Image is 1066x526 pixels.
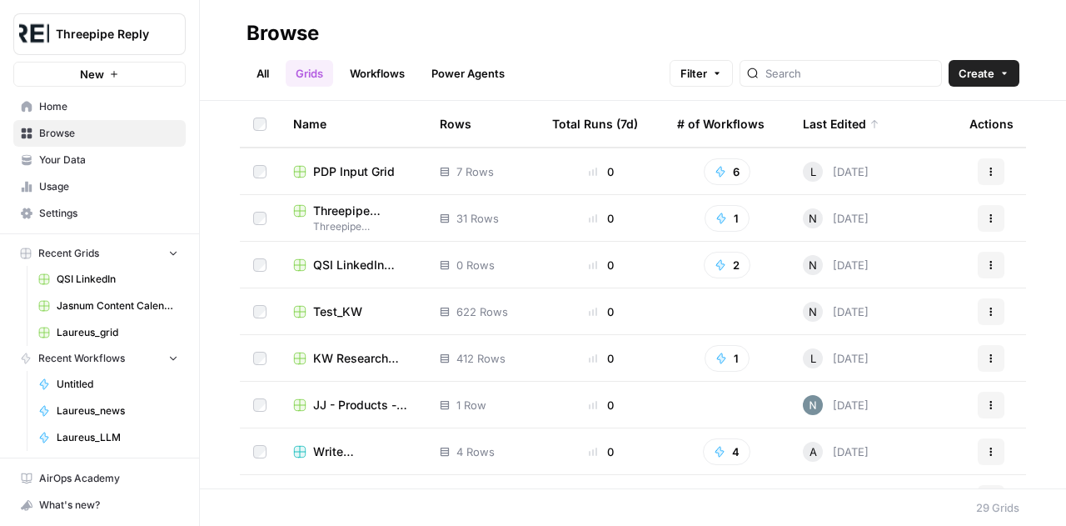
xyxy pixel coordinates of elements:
div: 0 [552,257,650,273]
span: 7 Rows [456,163,494,180]
div: 29 Grids [976,499,1019,516]
span: Laureus_news [57,403,178,418]
a: Laureus_news [31,398,186,424]
a: QSI LinkedIn (Copy) [293,257,413,273]
div: [DATE] [803,208,869,228]
a: Browse [13,120,186,147]
span: Recent Workflows [38,351,125,366]
div: 0 [552,443,650,460]
span: N [809,210,817,227]
button: 6 [704,158,750,185]
span: Threepipe Content Ideation Grid [313,203,413,219]
div: [DATE] [803,442,869,462]
span: Settings [39,206,178,221]
span: AirOps Academy [39,471,178,486]
span: Threepipe Content Generation [293,219,413,234]
span: New [80,66,104,83]
span: KW Research from seeding keywords Grid [313,350,413,367]
div: 0 [552,303,650,320]
div: Actions [969,101,1014,147]
div: [DATE] [803,488,869,508]
span: Usage [39,179,178,194]
span: Create [959,65,994,82]
span: QSI LinkedIn [57,272,178,287]
button: Filter [670,60,733,87]
div: Rows [440,101,471,147]
a: PDP Input Grid [293,163,413,180]
div: [DATE] [803,162,869,182]
span: 622 Rows [456,303,508,320]
a: AirOps Academy [13,465,186,492]
span: 1 Row [456,397,486,413]
div: [DATE] [803,348,869,368]
span: Browse [39,126,178,141]
span: 4 Rows [456,443,495,460]
button: Workspace: Threepipe Reply [13,13,186,55]
a: Untitled [31,371,186,398]
span: L [810,350,816,367]
div: Total Runs (7d) [552,101,638,147]
div: Browse [247,20,319,47]
button: Recent Grids [13,241,186,266]
a: Laureus_grid [31,319,186,346]
button: 1 [705,205,750,232]
button: 1 [705,345,750,372]
a: All [247,60,279,87]
span: N [809,257,817,273]
div: 0 [552,350,650,367]
span: Laureus_grid [57,325,178,340]
span: 31 Rows [456,210,499,227]
a: JJ - Products - [GEOGRAPHIC_DATA] [293,397,413,413]
span: Test_KW [313,303,362,320]
span: Write Informational Articles [313,443,413,460]
span: L [810,163,816,180]
img: c5ablnw6d01w38l43ylndsx32y4l [803,395,823,415]
span: QSI LinkedIn (Copy) [313,257,413,273]
a: Usage [13,173,186,200]
span: Recent Grids [38,246,99,261]
a: QSI LinkedIn [31,266,186,293]
button: What's new? [13,492,186,518]
div: 0 [552,397,650,413]
a: Settings [13,200,186,227]
a: Jasnum Content Calendar [31,293,186,319]
img: cje7zb9ux0f2nqyv5qqgv3u0jxek [803,488,823,508]
span: A [809,443,817,460]
button: New [13,62,186,87]
span: 0 Rows [456,257,495,273]
div: Name [293,101,413,147]
a: Power Agents [421,60,515,87]
div: What's new? [14,493,185,518]
span: 412 Rows [456,350,506,367]
a: Write Informational Articles [293,443,413,460]
a: Workflows [340,60,415,87]
img: Threepipe Reply Logo [19,19,49,49]
a: Home [13,93,186,120]
span: Untitled [57,377,178,392]
span: Laureus_LLM [57,430,178,445]
span: Threepipe Reply [56,26,157,43]
span: N [809,303,817,320]
a: KW Research from seeding keywords Grid [293,350,413,367]
div: 0 [552,210,650,227]
div: [DATE] [803,302,869,322]
button: 2 [704,252,750,278]
a: Your Data [13,147,186,173]
span: Jasnum Content Calendar [57,298,178,313]
span: Your Data [39,153,178,168]
span: Filter [680,65,707,82]
span: PDP Input Grid [313,163,395,180]
div: Last Edited [803,101,879,147]
button: 4 [703,438,750,465]
div: [DATE] [803,255,869,275]
button: Recent Workflows [13,346,186,371]
span: JJ - Products - [GEOGRAPHIC_DATA] [313,397,413,413]
div: [DATE] [803,395,869,415]
div: 0 [552,163,650,180]
span: Home [39,99,178,114]
a: Grids [286,60,333,87]
input: Search [765,65,934,82]
a: Test_KW [293,303,413,320]
a: Threepipe Content Ideation GridThreepipe Content Generation [293,203,413,234]
button: Create [949,60,1019,87]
